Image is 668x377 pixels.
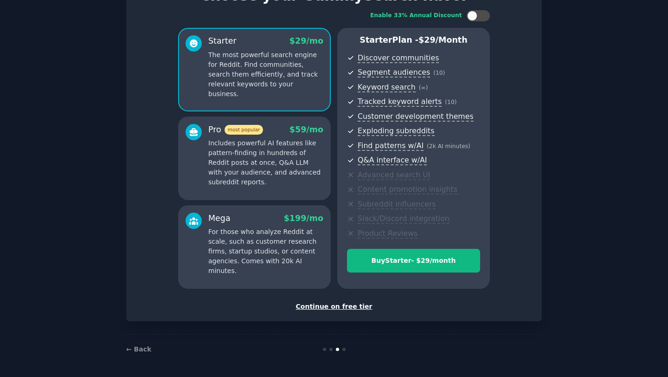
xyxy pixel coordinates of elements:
[289,36,323,45] span: $ 29 /mo
[136,302,532,312] div: Continue on free tier
[445,99,456,105] span: ( 10 )
[225,125,263,135] span: most popular
[358,170,430,180] span: Advanced search UI
[358,53,439,63] span: Discover communities
[208,50,323,99] p: The most powerful search engine for Reddit. Find communities, search them efficiently, and track ...
[358,200,436,209] span: Subreddit influencers
[358,229,417,239] span: Product Reviews
[358,97,442,107] span: Tracked keyword alerts
[284,214,323,223] span: $ 199 /mo
[347,34,480,46] p: Starter Plan -
[358,185,457,195] span: Content promotion insights
[358,141,424,151] span: Find patterns w/AI
[126,345,151,353] a: ← Back
[358,214,450,224] span: Slack/Discord integration
[208,213,231,224] div: Mega
[358,112,474,122] span: Customer development themes
[208,124,263,136] div: Pro
[427,143,470,149] span: ( 2k AI minutes )
[347,256,480,266] div: Buy Starter - $ 29 /month
[433,70,445,76] span: ( 10 )
[419,84,428,91] span: ( ∞ )
[358,83,416,92] span: Keyword search
[208,227,323,276] p: For those who analyze Reddit at scale, such as customer research firms, startup studios, or conte...
[358,68,430,78] span: Segment audiences
[208,138,323,187] p: Includes powerful AI features like pattern-finding in hundreds of Reddit posts at once, Q&A LLM w...
[418,35,468,45] span: $ 29 /month
[358,126,434,136] span: Exploding subreddits
[347,249,480,273] button: BuyStarter- $29/month
[370,12,462,20] div: Enable 33% Annual Discount
[208,35,237,47] div: Starter
[289,125,323,134] span: $ 59 /mo
[358,156,427,165] span: Q&A interface w/AI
